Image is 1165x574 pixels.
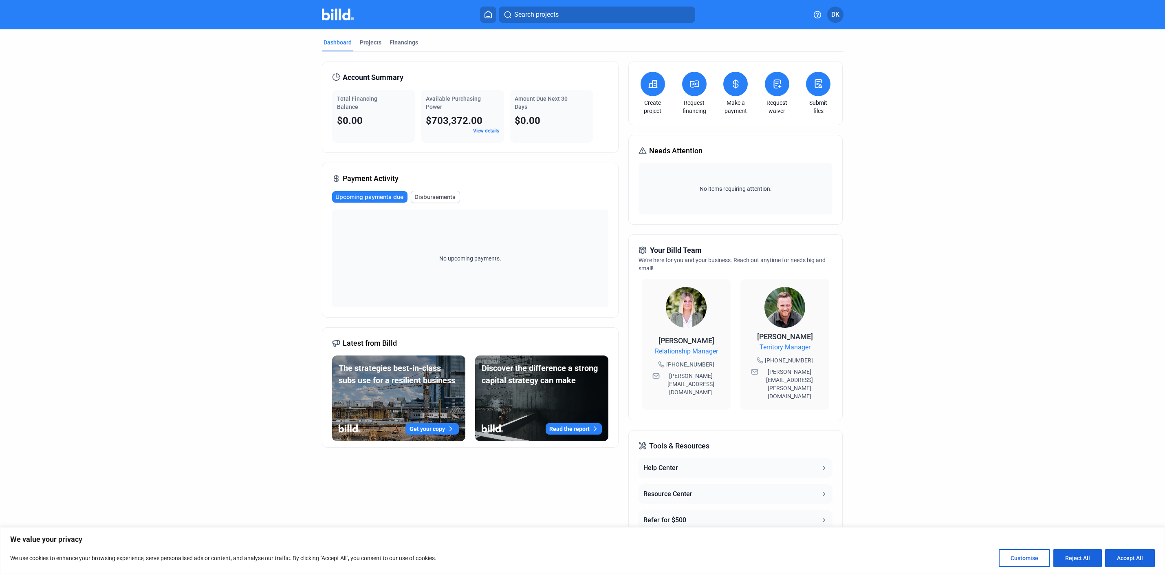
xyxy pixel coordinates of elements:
[10,534,1155,544] p: We value your privacy
[482,362,602,386] div: Discover the difference a strong capital strategy can make
[643,489,692,499] div: Resource Center
[426,115,482,126] span: $703,372.00
[426,95,481,110] span: Available Purchasing Power
[999,549,1050,567] button: Customise
[639,257,826,272] span: We're here for you and your business. Reach out anytime for needs big and small!
[764,287,805,328] img: Territory Manager
[661,372,720,396] span: [PERSON_NAME][EMAIL_ADDRESS][DOMAIN_NAME]
[639,99,667,115] a: Create project
[639,458,832,478] button: Help Center
[643,463,678,473] div: Help Center
[765,356,813,364] span: [PHONE_NUMBER]
[322,9,354,20] img: Billd Company Logo
[827,7,843,23] button: DK
[337,95,377,110] span: Total Financing Balance
[414,193,456,201] span: Disbursements
[405,423,459,435] button: Get your copy
[643,515,686,525] div: Refer for $500
[339,362,459,386] div: The strategies best-in-class subs use for a resilient business
[650,245,702,256] span: Your Billd Team
[434,254,507,263] span: No upcoming payments.
[831,10,839,20] span: DK
[411,191,460,203] button: Disbursements
[757,332,813,341] span: [PERSON_NAME]
[666,360,714,369] span: [PHONE_NUMBER]
[515,115,540,126] span: $0.00
[335,193,403,201] span: Upcoming payments due
[324,38,352,46] div: Dashboard
[804,99,832,115] a: Submit files
[642,185,829,193] span: No items requiring attention.
[10,553,436,563] p: We use cookies to enhance your browsing experience, serve personalised ads or content, and analys...
[1053,549,1102,567] button: Reject All
[658,336,714,345] span: [PERSON_NAME]
[1105,549,1155,567] button: Accept All
[639,510,832,530] button: Refer for $500
[343,338,397,349] span: Latest from Billd
[360,38,381,46] div: Projects
[649,440,709,452] span: Tools & Resources
[639,484,832,504] button: Resource Center
[760,368,819,400] span: [PERSON_NAME][EMAIL_ADDRESS][PERSON_NAME][DOMAIN_NAME]
[760,342,810,352] span: Territory Manager
[499,7,695,23] button: Search projects
[514,10,559,20] span: Search projects
[649,145,703,157] span: Needs Attention
[337,115,363,126] span: $0.00
[763,99,791,115] a: Request waiver
[655,347,718,356] span: Relationship Manager
[390,38,418,46] div: Financings
[515,95,568,110] span: Amount Due Next 30 Days
[332,191,407,203] button: Upcoming payments due
[546,423,602,435] button: Read the report
[343,173,399,184] span: Payment Activity
[343,72,403,83] span: Account Summary
[473,128,499,134] a: View details
[666,287,707,328] img: Relationship Manager
[721,99,750,115] a: Make a payment
[680,99,709,115] a: Request financing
